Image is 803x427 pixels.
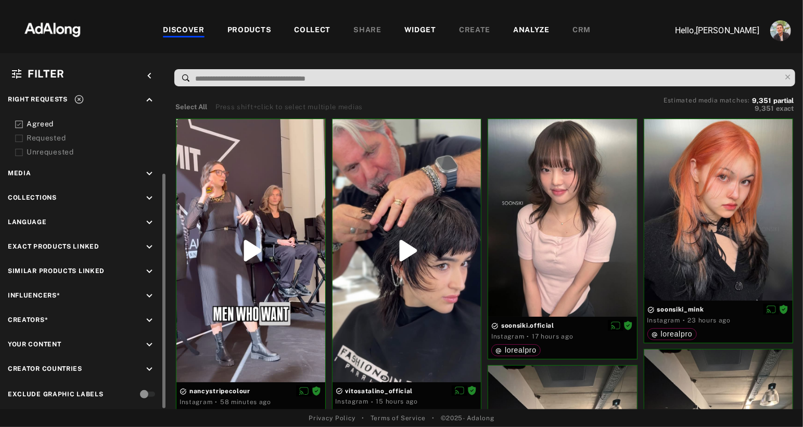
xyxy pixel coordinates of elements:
span: lorealpro [661,330,693,338]
span: 9,351 [752,97,771,105]
span: Rights agreed [467,387,477,394]
i: keyboard_arrow_down [144,241,155,253]
span: Filter [28,68,65,80]
div: Instagram [180,397,212,407]
i: keyboard_arrow_left [144,70,155,82]
i: keyboard_arrow_down [144,315,155,326]
time: 2025-10-07T14:19:32.000Z [532,333,573,340]
button: 9,351exact [664,103,794,114]
span: soonsiki_mink [647,305,790,314]
div: CREATE [459,24,490,37]
button: Disable diffusion on this media [763,304,779,315]
iframe: Chat Widget [751,377,803,427]
time: 2025-10-07T08:06:42.000Z [688,317,731,324]
div: lorealpro [652,330,693,338]
span: Right Requests [8,96,68,103]
span: • [432,413,435,423]
div: PRODUCTS [227,24,272,37]
time: 2025-10-08T06:14:47.000Z [220,398,271,406]
i: keyboard_arrow_down [144,192,155,204]
span: · [215,398,218,406]
div: SHARE [353,24,381,37]
span: Rights agreed [623,321,633,329]
div: Exclude Graphic Labels [8,390,103,399]
span: Collections [8,194,57,201]
i: keyboard_arrow_up [144,94,155,106]
div: Press shift+click to select multiple medias [215,102,363,112]
i: keyboard_arrow_down [144,339,155,351]
div: Unrequested [27,147,159,158]
button: Account settings [768,18,794,44]
button: Disable diffusion on this media [296,385,312,396]
button: 9,351partial [752,98,794,103]
div: Instagram [336,397,368,406]
p: Hello, [PERSON_NAME] [655,24,759,37]
div: WIDGET [404,24,436,37]
i: keyboard_arrow_down [144,217,155,228]
i: keyboard_arrow_down [144,364,155,375]
img: ACg8ocLjEk1irI4XXb49MzUGwa4F_C3PpCyg-3CPbiuLEZrYEA=s96-c [770,20,791,41]
span: © 2025 - Adalong [441,413,494,423]
span: Rights agreed [779,305,788,313]
span: Similar Products Linked [8,267,105,275]
img: 63233d7d88ed69de3c212112c67096b6.png [7,13,98,44]
span: · [527,332,529,341]
span: Exact Products Linked [8,243,99,250]
button: Select All [175,102,207,112]
div: CRM [572,24,591,37]
div: DISCOVER [163,24,205,37]
span: Estimated media matches: [664,97,750,104]
a: Privacy Policy [309,413,355,423]
span: Influencers* [8,292,60,299]
div: COLLECT [294,24,330,37]
span: · [683,316,685,325]
div: Requested [27,133,159,144]
time: 2025-10-07T16:25:29.000Z [376,398,418,405]
button: Disable diffusion on this media [452,385,467,396]
div: ANALYZE [513,24,550,37]
span: Rights agreed [312,387,321,394]
div: Instagram [491,332,524,341]
span: lorealpro [505,346,537,354]
span: Language [8,218,47,226]
span: nancystripecolour [180,386,322,396]
span: • [362,413,364,423]
button: Disable diffusion on this media [608,320,623,331]
div: lorealpro [495,346,537,354]
div: Agreed [27,119,159,130]
i: keyboard_arrow_down [144,168,155,179]
span: · [371,398,374,406]
span: Media [8,170,31,177]
span: vitosatalino_official [336,386,478,396]
a: Terms of Service [371,413,426,423]
span: Creator Countries [8,365,82,372]
span: Creators* [8,316,48,324]
span: soonsiki.official [491,321,634,330]
span: Your Content [8,341,61,348]
i: keyboard_arrow_down [144,290,155,302]
span: 9,351 [755,105,774,112]
div: Instagram [647,316,680,325]
i: keyboard_arrow_down [144,266,155,277]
